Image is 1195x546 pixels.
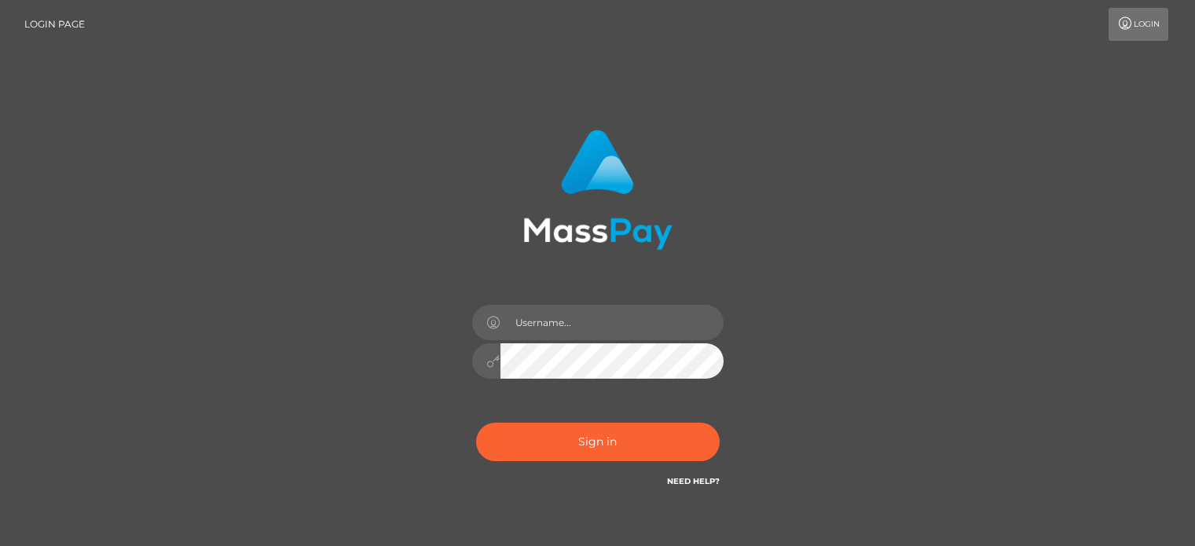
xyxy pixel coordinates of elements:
[476,423,720,461] button: Sign in
[500,305,724,340] input: Username...
[1109,8,1168,41] a: Login
[667,476,720,486] a: Need Help?
[523,130,673,250] img: MassPay Login
[24,8,85,41] a: Login Page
